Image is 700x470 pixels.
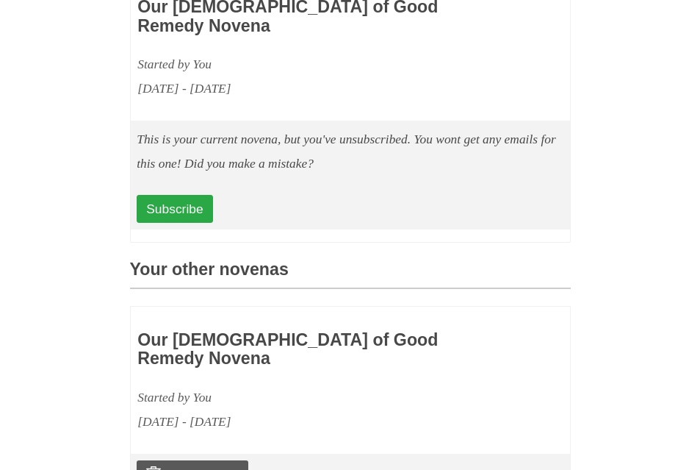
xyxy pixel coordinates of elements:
div: [DATE] - [DATE] [137,76,477,101]
div: [DATE] - [DATE] [137,410,477,434]
div: Started by You [137,385,477,410]
h3: Our [DEMOGRAPHIC_DATA] of Good Remedy Novena [137,331,477,368]
h3: Your other novenas [130,260,571,289]
em: This is your current novena, but you've unsubscribed. You wont get any emails for this one! Did y... [137,132,556,171]
div: Started by You [137,52,477,76]
a: Subscribe [137,195,212,223]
